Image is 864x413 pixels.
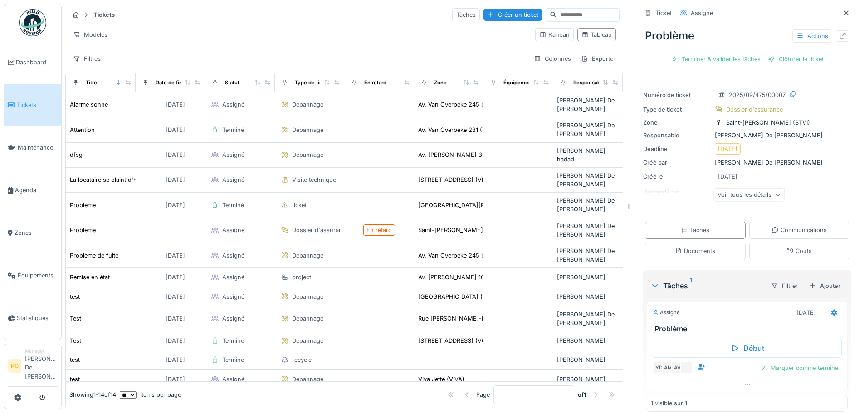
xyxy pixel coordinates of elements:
div: Av. Van Overbeke 245 b121 E12 App 1 (VON3/245/121) [418,100,568,109]
div: [PERSON_NAME] [557,355,620,364]
div: Test [70,314,81,323]
div: Responsable [573,79,605,87]
div: dfsg [70,151,83,159]
span: Dashboard [16,58,58,67]
div: Responsable [643,131,711,140]
div: La locataire se plaint d'humidité [70,175,157,184]
div: Statut [225,79,239,87]
div: Attention [70,126,95,134]
div: Av. [PERSON_NAME] 101-1118 b10 E03 App 132 (FLO1/100/010) [418,273,592,282]
div: Assigné [653,309,680,316]
div: 2025/09/475/00007 [729,91,786,99]
div: Dépannage [292,151,323,159]
div: [PERSON_NAME] De [PERSON_NAME] [643,158,851,167]
div: test [70,292,80,301]
div: test [70,355,80,364]
a: Zones [4,212,61,254]
div: [PERSON_NAME] [557,292,620,301]
div: Remise en état [70,273,110,282]
div: [PERSON_NAME] De [PERSON_NAME] [557,96,620,113]
a: Agenda [4,169,61,212]
div: En retard [364,79,386,87]
div: Actions [792,29,832,43]
div: Type de ticket [643,105,711,114]
div: Deadline [643,145,711,153]
li: PD [8,359,21,373]
div: [PERSON_NAME] De [PERSON_NAME] [557,247,620,264]
div: Showing 1 - 14 of 14 [69,390,116,399]
div: [PERSON_NAME] De [PERSON_NAME] [557,310,620,327]
div: En retard [366,226,392,234]
div: Probleme [70,201,96,209]
div: [DATE] [166,314,185,323]
div: [STREET_ADDRESS] (VDPE/028/00K) [418,175,522,184]
div: Communications [771,226,827,234]
strong: Tickets [90,10,118,19]
sup: 1 [690,280,692,291]
div: Assigné [222,226,244,234]
div: Tableau [581,30,612,39]
div: Alarme sonne [70,100,108,109]
div: [PERSON_NAME] [557,336,620,345]
span: Tickets [17,101,58,109]
li: [PERSON_NAME] De [PERSON_NAME] [25,348,58,384]
div: Dépannage [292,251,323,260]
div: Kanban [539,30,570,39]
div: Assigné [222,100,244,109]
div: AV [671,361,683,374]
div: [DATE] [166,375,185,384]
div: Av. [PERSON_NAME] 301-3118 b196 E09 App 393 (FLO3/300/196) [418,151,602,159]
div: Zone [434,79,447,87]
img: Badge_color-CXgf-gQk.svg [19,9,46,36]
div: Date de fin prévue [156,79,201,87]
div: Manager [25,348,58,355]
div: Dépannage [292,100,323,109]
div: Assigné [222,175,244,184]
div: Tâches [452,8,480,21]
div: … [680,361,693,374]
a: Dashboard [4,41,61,84]
div: Assigné [222,273,244,282]
div: Assigné [222,375,244,384]
div: Voir tous les détails [713,189,785,202]
div: Créé le [643,172,711,181]
div: [DATE] [166,201,185,209]
div: YD [653,361,665,374]
div: Clôturer le ticket [764,53,827,65]
div: Terminé [222,355,244,364]
div: Équipement [503,79,533,87]
div: [DATE] [166,251,185,260]
div: Assigné [222,151,244,159]
div: Terminé [222,201,244,209]
span: Zones [15,228,58,237]
div: [DATE] [718,172,737,181]
div: Assigné [222,314,244,323]
div: Dépannage [292,314,323,323]
div: Assigné [222,251,244,260]
div: [DATE] [166,355,185,364]
span: Maintenance [18,143,58,152]
div: [DATE] [166,151,185,159]
div: ticket [292,201,307,209]
div: Problème [641,24,853,48]
div: [DATE] [166,273,185,282]
div: [PERSON_NAME] [557,375,620,384]
div: [DATE] [166,100,185,109]
div: Dossier d'assurance [726,105,783,114]
span: Statistiques [17,314,58,322]
div: recycle [292,355,312,364]
div: [DATE] [166,336,185,345]
div: Tâches [650,280,763,291]
div: [PERSON_NAME] hadad [557,146,620,164]
a: Statistiques [4,297,61,340]
div: items per page [120,390,181,399]
div: project [292,273,311,282]
div: [GEOGRAPHIC_DATA][PERSON_NAME] (STVI/043) [418,201,559,209]
div: Test [70,336,81,345]
div: Saint-[PERSON_NAME] (STVI) [726,118,810,127]
strong: of 1 [578,390,586,399]
div: Av. Van Overbeke 231 (VON1/231) [418,126,512,134]
div: [DATE] [718,145,737,153]
a: Tickets [4,84,61,126]
div: Terminé [222,126,244,134]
